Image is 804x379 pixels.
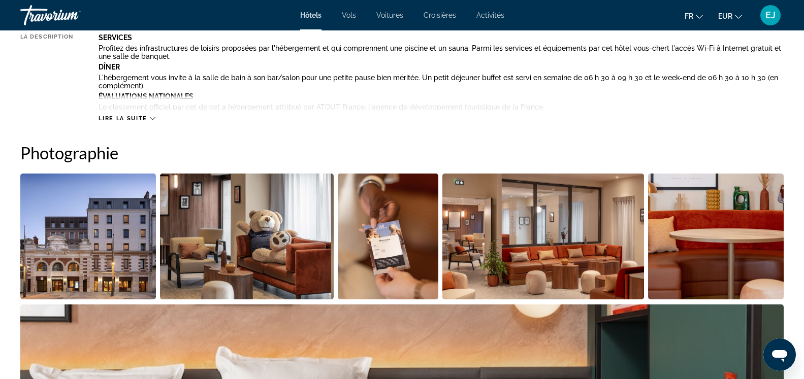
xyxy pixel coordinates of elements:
span: EJ [765,10,776,20]
a: Travorium [20,2,122,28]
button: Changer de devise [718,9,742,23]
p: L'hébergement vous invite à la salle de bain à son bar/salon pour une petite pause bien méritée. ... [99,74,784,90]
a: Vols [342,11,356,19]
a: Activités [476,11,504,19]
span: EUR [718,12,732,20]
button: Ouvrez le curseur d'image en plein écran [648,173,784,300]
iframe: Bouton de lancement de la fenêtre de messagerie [763,338,796,371]
button: Ouvrez le curseur d'image en plein écran [338,173,438,300]
b: Évaluations nationales [99,92,194,100]
p: Profitez des infrastructures de loisirs proposées par l'hébergement et qui comprennent une piscin... [99,44,784,60]
span: fr [685,12,693,20]
a: Voitures [376,11,403,19]
h2: Photographie [20,143,784,163]
a: Hôtels [300,11,321,19]
b: Services [99,33,132,42]
button: Ouvrez le curseur d'image en plein écran [20,173,156,300]
button: Menu de l'utilisateur [757,5,784,26]
button: Ouvrez le curseur d'image en plein écran [442,173,644,300]
button: Changer de langue [685,9,703,23]
a: Croisières [424,11,456,19]
button: Lire la suite [99,115,155,122]
div: La description [20,33,73,110]
b: Dîner [99,63,120,71]
button: Ouvrez le curseur d'image en plein écran [160,173,334,300]
span: Lire la suite [99,115,147,122]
